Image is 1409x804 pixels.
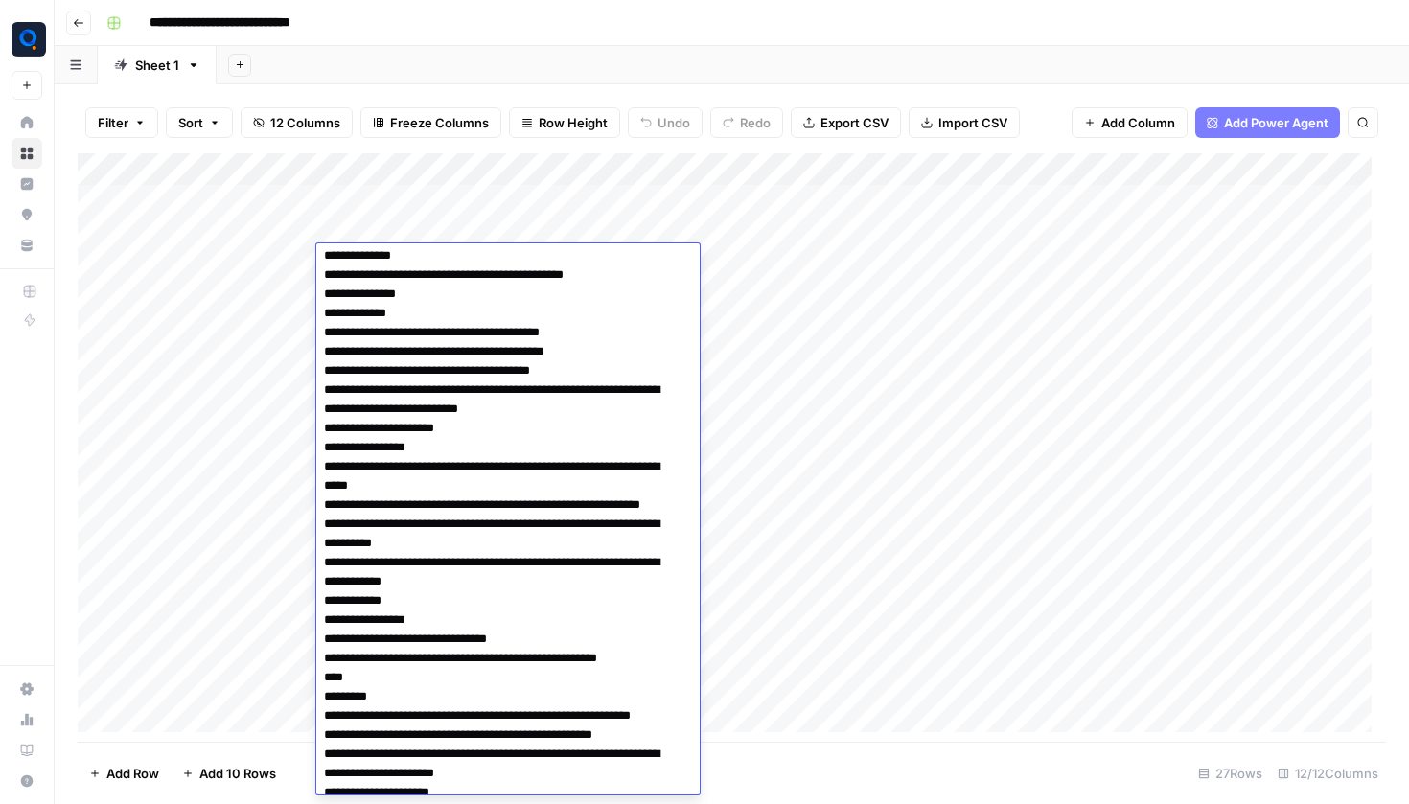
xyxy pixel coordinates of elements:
span: 12 Columns [270,113,340,132]
span: Add Column [1101,113,1175,132]
a: Home [12,107,42,138]
button: Add Power Agent [1195,107,1340,138]
div: 27 Rows [1190,758,1270,789]
button: Sort [166,107,233,138]
span: Export CSV [820,113,889,132]
button: 12 Columns [241,107,353,138]
button: Workspace: Qubit - SEO [12,15,42,63]
a: Settings [12,674,42,704]
a: Insights [12,169,42,199]
button: Undo [628,107,703,138]
a: Opportunities [12,199,42,230]
span: Add 10 Rows [199,764,276,783]
button: Row Height [509,107,620,138]
a: Learning Hub [12,735,42,766]
span: Filter [98,113,128,132]
button: Redo [710,107,783,138]
button: Export CSV [791,107,901,138]
span: Sort [178,113,203,132]
span: Add Power Agent [1224,113,1328,132]
button: Add Row [78,758,171,789]
button: Import CSV [909,107,1020,138]
span: Undo [658,113,690,132]
span: Import CSV [938,113,1007,132]
a: Your Data [12,230,42,261]
button: Filter [85,107,158,138]
img: Qubit - SEO Logo [12,22,46,57]
a: Usage [12,704,42,735]
span: Row Height [539,113,608,132]
button: Help + Support [12,766,42,796]
div: 12/12 Columns [1270,758,1386,789]
button: Add Column [1072,107,1188,138]
span: Add Row [106,764,159,783]
button: Freeze Columns [360,107,501,138]
div: Sheet 1 [135,56,179,75]
a: Browse [12,138,42,169]
a: Sheet 1 [98,46,217,84]
button: Add 10 Rows [171,758,288,789]
span: Redo [740,113,771,132]
span: Freeze Columns [390,113,489,132]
